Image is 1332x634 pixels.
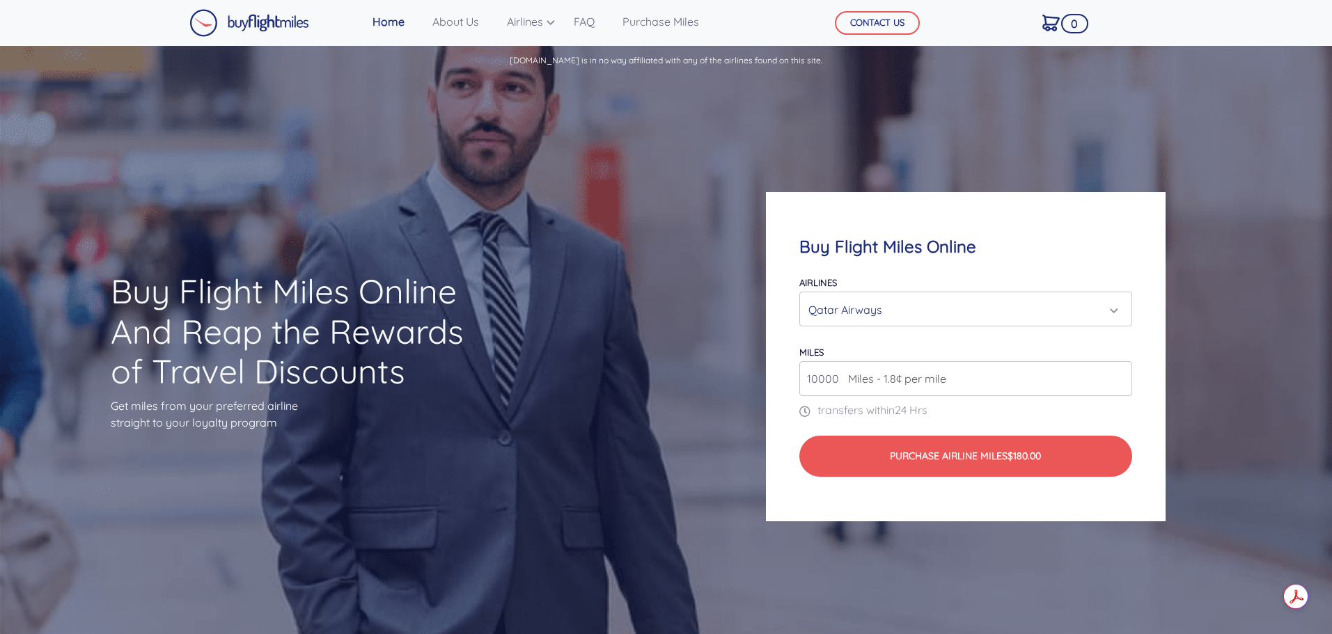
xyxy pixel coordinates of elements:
div: Qatar Airways [808,296,1114,323]
a: Purchase Miles [617,8,705,35]
a: FAQ [568,8,600,35]
img: Buy Flight Miles Logo [189,9,309,37]
button: CONTACT US [835,11,920,35]
label: Airlines [799,277,837,288]
button: Qatar Airways [799,292,1131,326]
span: $180.00 [1008,450,1041,462]
a: Airlines [501,8,551,35]
a: Home [367,8,410,35]
img: Cart [1042,15,1060,31]
label: miles [799,347,824,358]
a: 0 [1037,8,1065,37]
a: Buy Flight Miles Logo [189,6,309,40]
span: 0 [1061,14,1088,33]
p: transfers within [799,402,1131,418]
span: 24 Hrs [895,403,927,417]
h4: Buy Flight Miles Online [799,237,1131,257]
h1: Buy Flight Miles Online And Reap the Rewards of Travel Discounts [111,271,488,392]
p: Get miles from your preferred airline straight to your loyalty program [111,397,488,431]
span: Miles - 1.8¢ per mile [841,370,946,387]
button: Purchase Airline Miles$180.00 [799,436,1131,477]
a: About Us [427,8,485,35]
